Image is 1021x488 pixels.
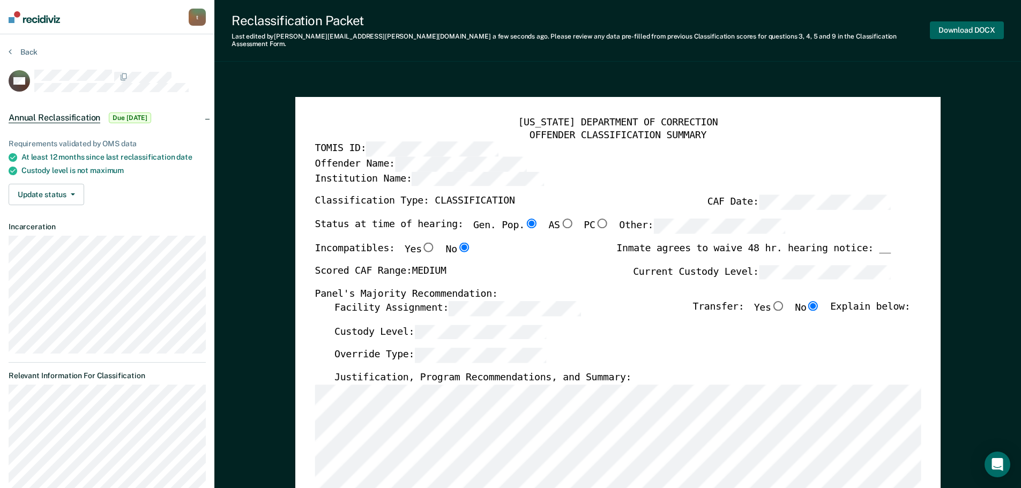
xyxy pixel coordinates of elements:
button: Back [9,47,38,57]
label: Scored CAF Range: MEDIUM [315,265,446,280]
input: CAF Date: [758,195,890,210]
input: Facility Assignment: [449,301,580,316]
label: CAF Date: [707,195,890,210]
input: Override Type: [414,348,546,363]
label: Facility Assignment: [334,301,580,316]
div: [US_STATE] DEPARTMENT OF CORRECTION [315,116,921,129]
span: Due [DATE] [109,112,151,123]
div: Last edited by [PERSON_NAME][EMAIL_ADDRESS][PERSON_NAME][DOMAIN_NAME] . Please review any data pr... [232,33,930,48]
div: Inmate agrees to waive 48 hr. hearing notice: __ [616,242,891,265]
button: Download DOCX [930,21,1004,39]
input: AS [560,219,573,228]
div: Incompatibles: [315,242,471,265]
button: Update status [9,184,84,205]
div: Open Intercom Messenger [985,452,1010,477]
div: Transfer: Explain below: [692,301,910,324]
span: a few seconds ago [493,33,548,40]
button: t [189,9,206,26]
label: Gen. Pop. [473,219,538,234]
input: Other: [653,219,785,234]
div: Custody level is not [21,166,206,175]
input: No [457,242,471,252]
input: Yes [421,242,435,252]
img: Recidiviz [9,11,60,23]
input: Custody Level: [414,324,546,339]
label: PC [584,219,609,234]
div: Requirements validated by OMS data [9,139,206,148]
input: TOMIS ID: [366,141,498,156]
div: Panel's Majority Recommendation: [315,288,890,301]
label: Offender Name: [315,156,527,171]
span: date [176,153,192,161]
label: Institution Name: [315,171,543,186]
label: Override Type: [334,348,546,363]
div: Reclassification Packet [232,13,930,28]
dt: Relevant Information For Classification [9,371,206,380]
dt: Incarceration [9,222,206,231]
input: Offender Name: [394,156,526,171]
div: At least 12 months since last reclassification [21,153,206,162]
span: maximum [90,166,124,175]
div: Status at time of hearing: [315,219,785,242]
label: Yes [754,301,785,316]
div: OFFENDER CLASSIFICATION SUMMARY [315,129,921,142]
input: No [806,301,820,310]
label: AS [548,219,574,234]
label: No [445,242,471,256]
input: Gen. Pop. [524,219,538,228]
input: PC [595,219,609,228]
label: Classification Type: CLASSIFICATION [315,195,515,210]
label: Justification, Program Recommendations, and Summary: [334,371,631,384]
label: Other: [619,219,785,234]
input: Yes [771,301,785,310]
span: Annual Reclassification [9,112,100,123]
label: Current Custody Level: [633,265,891,280]
label: No [795,301,821,316]
input: Institution Name: [412,171,543,186]
label: Yes [404,242,435,256]
label: Custody Level: [334,324,546,339]
input: Current Custody Level: [758,265,890,280]
label: TOMIS ID: [315,141,498,156]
